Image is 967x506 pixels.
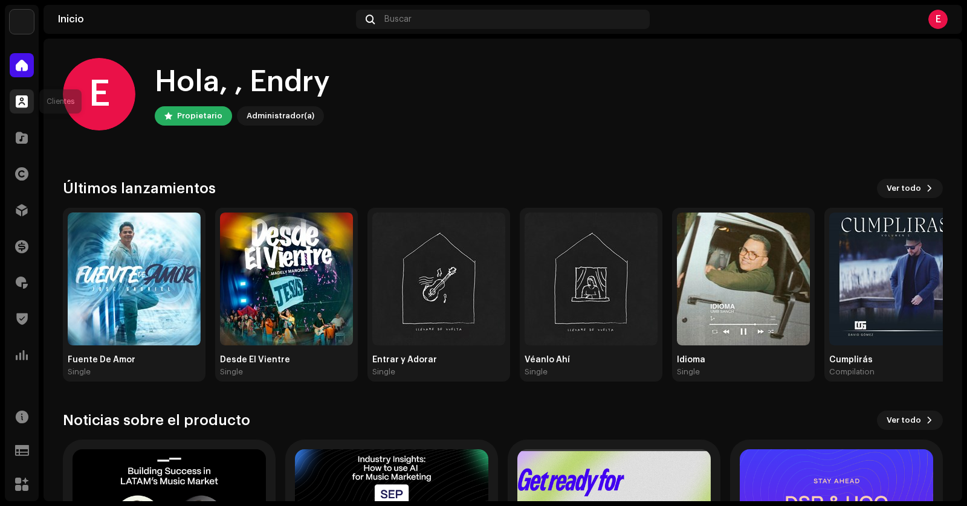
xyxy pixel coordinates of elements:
div: Single [220,367,243,377]
div: Desde El Vientre [220,355,353,365]
div: Compilation [829,367,875,377]
div: Single [68,367,91,377]
button: Ver todo [877,411,943,430]
div: Fuente De Amor [68,355,201,365]
div: E [63,58,135,130]
img: daee3f53-b06d-4c94-afd5-56f982a45466 [68,213,201,345]
div: Cumplirás [829,355,962,365]
div: E [928,10,948,29]
button: Ver todo [877,179,943,198]
div: Single [677,367,700,377]
img: abef3be0-0c2c-4f0b-a07f-c942ea3f2a0e [829,213,962,345]
div: Single [372,367,395,377]
img: b0ad06a2-fc67-4620-84db-15bc5929e8a0 [10,10,34,34]
div: Inicio [58,14,351,24]
span: Ver todo [887,408,921,432]
div: Hola, , Endry [155,63,330,101]
div: Entrar y Adorar [372,355,505,365]
div: Single [525,367,548,377]
img: 8bb0c2b8-4f61-44ef-b317-c5e07be4d662 [372,213,505,345]
h3: Noticias sobre el producto [63,411,250,430]
div: Propietario [177,109,222,123]
h3: Últimos lanzamientos [63,179,216,198]
img: ee388556-bab2-4686-a298-e4ef7f96c912 [220,213,353,345]
span: Buscar [384,14,412,24]
span: Ver todo [887,176,921,200]
img: f6e7726a-87b6-4409-b24b-3569342ecf60 [677,213,810,345]
div: Administrador(a) [247,109,314,123]
div: Idioma [677,355,810,365]
img: 8dea71dd-d2e1-4ead-a7e6-bf5a07c98d28 [525,213,658,345]
div: Véanlo Ahí [525,355,658,365]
